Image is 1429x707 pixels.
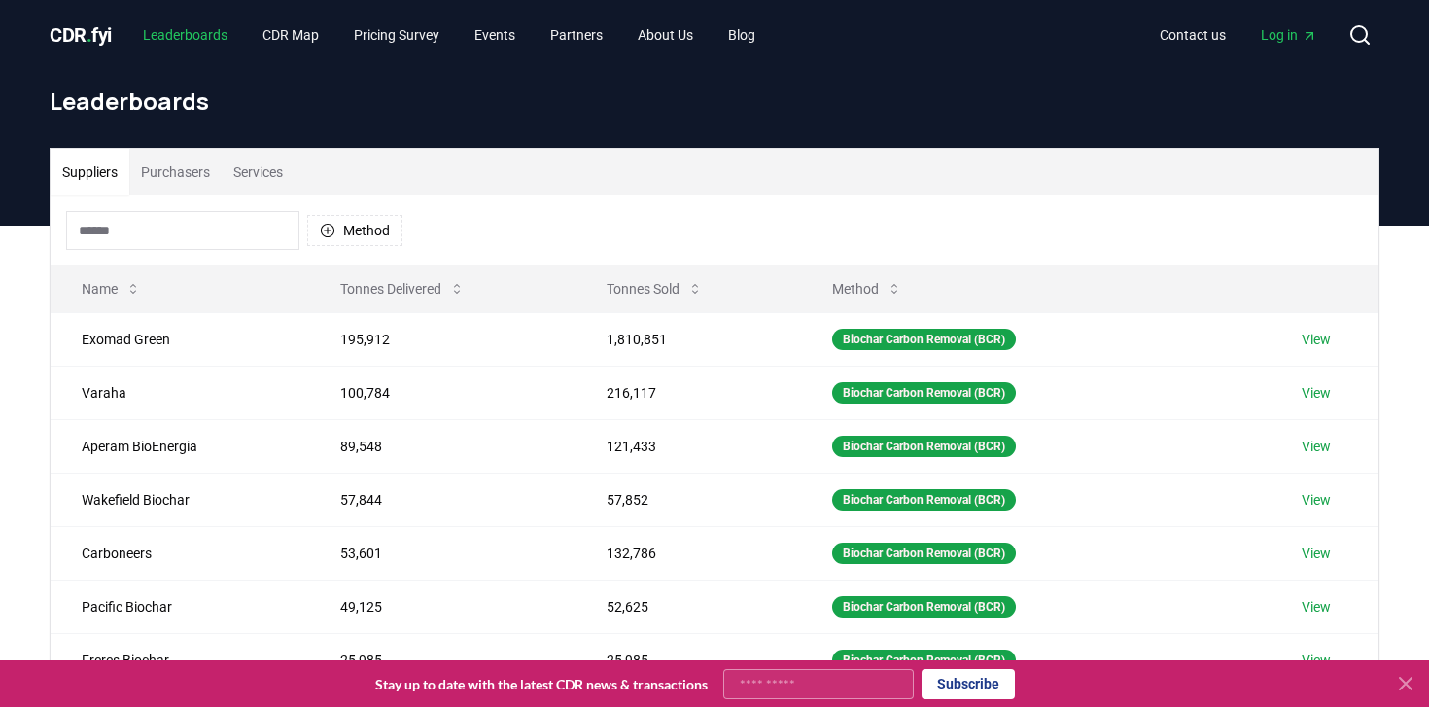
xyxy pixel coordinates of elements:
[309,419,575,473] td: 89,548
[129,149,222,195] button: Purchasers
[51,473,309,526] td: Wakefield Biochar
[309,633,575,687] td: 25,985
[307,215,402,246] button: Method
[50,21,112,49] a: CDR.fyi
[832,436,1016,457] div: Biochar Carbon Removal (BCR)
[1144,18,1333,53] nav: Main
[459,18,531,53] a: Events
[1302,597,1331,617] a: View
[87,23,92,47] span: .
[309,526,575,580] td: 53,601
[575,419,801,473] td: 121,433
[1302,330,1331,349] a: View
[66,269,157,308] button: Name
[832,329,1016,350] div: Biochar Carbon Removal (BCR)
[817,269,918,308] button: Method
[575,473,801,526] td: 57,852
[1302,490,1331,510] a: View
[51,366,309,419] td: Varaha
[1302,544,1331,563] a: View
[51,149,129,195] button: Suppliers
[338,18,455,53] a: Pricing Survey
[591,269,718,308] button: Tonnes Sold
[575,366,801,419] td: 216,117
[622,18,709,53] a: About Us
[832,489,1016,511] div: Biochar Carbon Removal (BCR)
[51,312,309,366] td: Exomad Green
[832,596,1016,618] div: Biochar Carbon Removal (BCR)
[309,366,575,419] td: 100,784
[51,633,309,687] td: Freres Biochar
[51,526,309,580] td: Carboneers
[1144,18,1241,53] a: Contact us
[1261,25,1317,45] span: Log in
[832,650,1016,671] div: Biochar Carbon Removal (BCR)
[1302,437,1331,456] a: View
[535,18,618,53] a: Partners
[1245,18,1333,53] a: Log in
[127,18,771,53] nav: Main
[713,18,771,53] a: Blog
[575,312,801,366] td: 1,810,851
[309,312,575,366] td: 195,912
[575,526,801,580] td: 132,786
[309,473,575,526] td: 57,844
[222,149,295,195] button: Services
[247,18,334,53] a: CDR Map
[50,23,112,47] span: CDR fyi
[51,580,309,633] td: Pacific Biochar
[575,633,801,687] td: 25,985
[127,18,243,53] a: Leaderboards
[832,543,1016,564] div: Biochar Carbon Removal (BCR)
[309,580,575,633] td: 49,125
[1302,651,1331,670] a: View
[1302,383,1331,403] a: View
[832,382,1016,404] div: Biochar Carbon Removal (BCR)
[325,269,480,308] button: Tonnes Delivered
[50,86,1379,117] h1: Leaderboards
[51,419,309,473] td: Aperam BioEnergia
[575,580,801,633] td: 52,625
